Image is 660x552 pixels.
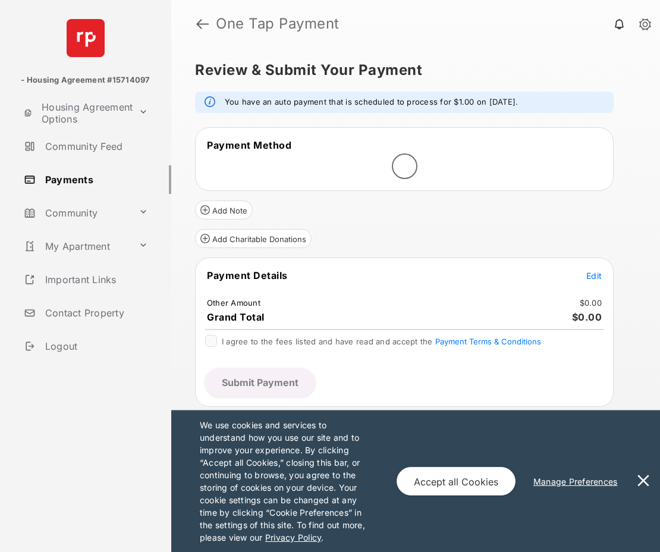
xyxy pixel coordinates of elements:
span: Payment Method [207,139,291,151]
a: Logout [19,332,171,360]
span: Payment Details [207,269,288,281]
a: Community Feed [19,132,171,161]
td: $0.00 [579,297,602,308]
span: $0.00 [572,311,602,323]
span: Edit [586,271,602,281]
button: Accept all Cookies [397,467,516,495]
a: My Apartment [19,232,134,261]
button: Add Charitable Donations [195,229,312,248]
button: I agree to the fees listed and have read and accept the [435,337,541,346]
em: You have an auto payment that is scheduled to process for $1.00 on [DATE]. [225,96,518,108]
span: Grand Total [207,311,265,323]
button: Edit [586,269,602,281]
img: svg+xml;base64,PHN2ZyB4bWxucz0iaHR0cDovL3d3dy53My5vcmcvMjAwMC9zdmciIHdpZHRoPSI2NCIgaGVpZ2h0PSI2NC... [67,19,105,57]
u: Manage Preferences [533,476,623,487]
button: Submit Payment [205,368,315,397]
a: Important Links [19,265,153,294]
button: Add Note [195,200,253,219]
a: Contact Property [19,299,171,327]
td: Other Amount [206,297,261,308]
a: Payments [19,165,171,194]
h5: Review & Submit Your Payment [195,63,627,77]
a: Housing Agreement Options [19,99,134,127]
p: We use cookies and services to understand how you use our site and to improve your experience. By... [200,419,372,544]
u: Privacy Policy [265,532,321,542]
a: Community [19,199,134,227]
strong: One Tap Payment [216,17,340,31]
p: - Housing Agreement #15714097 [21,74,150,86]
span: I agree to the fees listed and have read and accept the [222,337,541,346]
